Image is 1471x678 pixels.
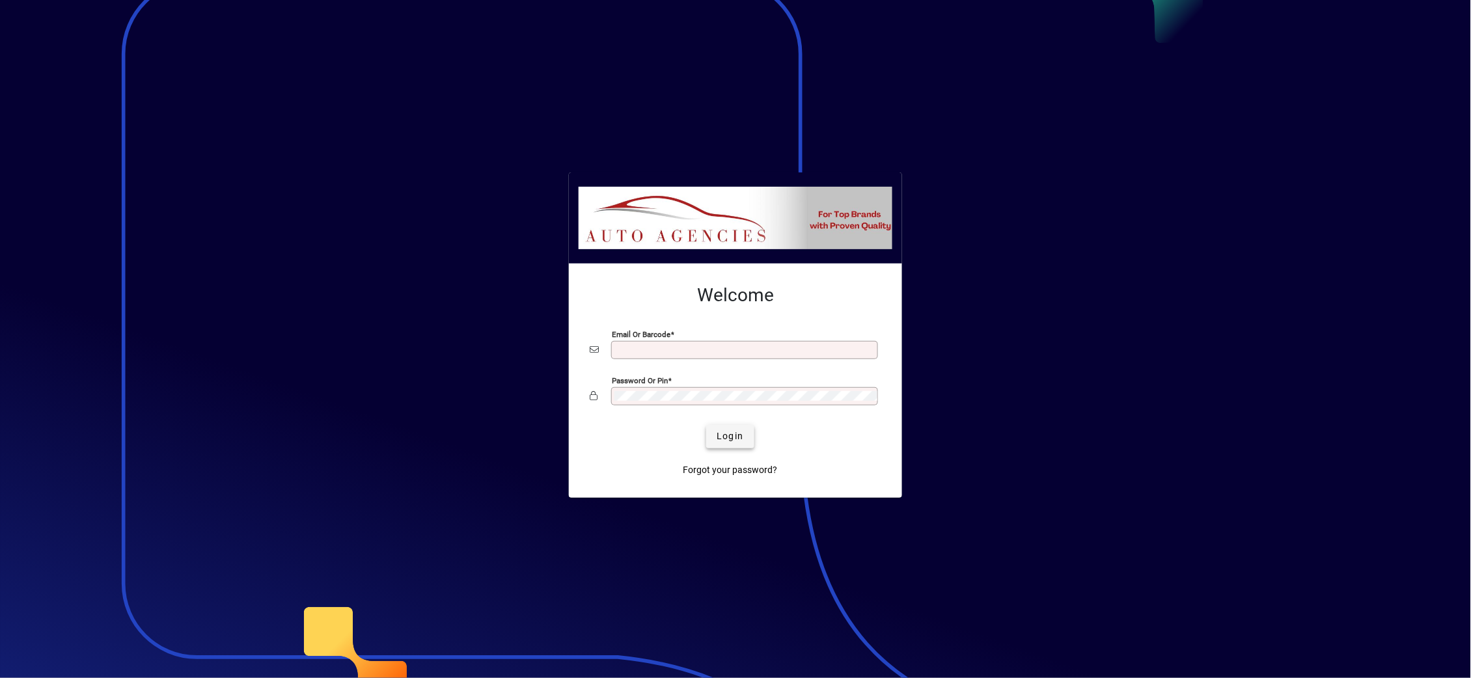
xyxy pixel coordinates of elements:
button: Login [706,425,754,448]
mat-label: Email or Barcode [612,329,670,338]
a: Forgot your password? [678,459,783,482]
mat-label: Password or Pin [612,375,668,385]
h2: Welcome [590,284,881,306]
span: Login [717,429,743,443]
span: Forgot your password? [683,463,778,477]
